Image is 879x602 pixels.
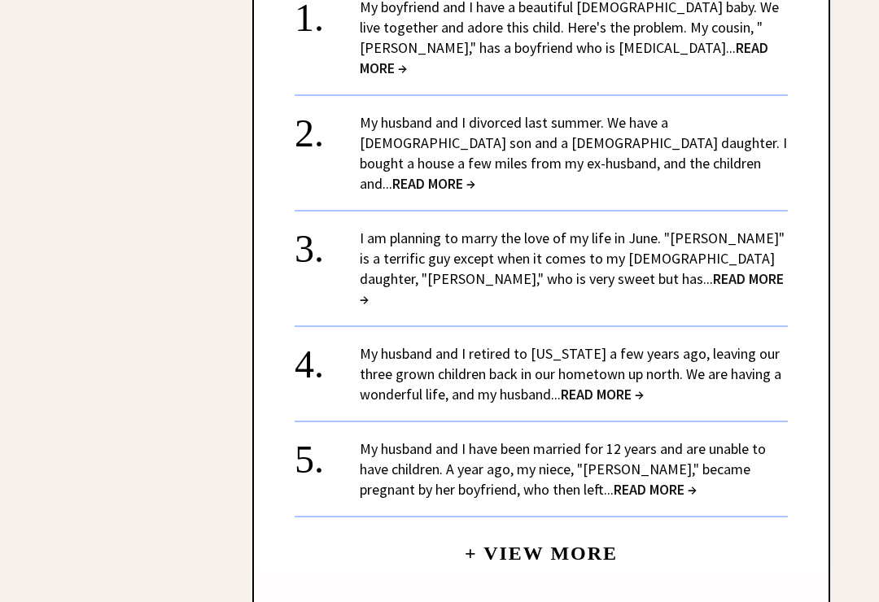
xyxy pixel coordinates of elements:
span: READ MORE → [614,480,697,499]
a: My husband and I divorced last summer. We have a [DEMOGRAPHIC_DATA] son and a [DEMOGRAPHIC_DATA] ... [360,113,787,193]
a: My husband and I retired to [US_STATE] a few years ago, leaving our three grown children back in ... [360,344,781,404]
span: READ MORE → [561,385,644,404]
span: READ MORE → [360,38,768,77]
div: 2. [295,112,360,142]
div: 4. [295,343,360,373]
span: READ MORE → [360,269,784,308]
a: I am planning to marry the love of my life in June. "[PERSON_NAME]" is a terrific guy except when... [360,229,785,308]
a: + View More [465,529,618,564]
div: 5. [295,438,360,469]
span: READ MORE → [392,174,475,193]
a: My husband and I have been married for 12 years and are unable to have children. A year ago, my n... [360,439,766,499]
div: 3. [295,228,360,258]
